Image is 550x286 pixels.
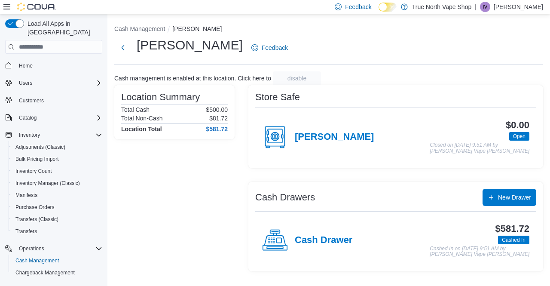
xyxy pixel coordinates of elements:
button: Operations [2,243,106,255]
nav: An example of EuiBreadcrumbs [114,25,543,35]
span: Operations [19,245,44,252]
a: Feedback [248,39,291,56]
h3: Cash Drawers [255,192,315,203]
span: Catalog [15,113,102,123]
span: Inventory [19,132,40,138]
span: Inventory [15,130,102,140]
h6: Total Non-Cash [121,115,163,122]
p: | [475,2,477,12]
span: Open [509,132,529,141]
span: Cashed In [498,236,529,244]
button: Customers [2,94,106,107]
button: Operations [15,243,48,254]
span: Operations [15,243,102,254]
h4: $581.72 [206,126,228,132]
span: Customers [19,97,44,104]
span: Purchase Orders [15,204,55,211]
a: Customers [15,95,47,106]
span: Cash Management [12,255,102,266]
button: Users [2,77,106,89]
span: Home [15,60,102,71]
button: New Drawer [483,189,536,206]
button: Home [2,59,106,71]
a: Inventory Count [12,166,55,176]
p: $500.00 [206,106,228,113]
a: Home [15,61,36,71]
span: Purchase Orders [12,202,102,212]
button: Inventory Manager (Classic) [9,177,106,189]
span: Inventory Manager (Classic) [12,178,102,188]
button: disable [273,71,321,85]
span: Inventory Count [15,168,52,175]
h3: $0.00 [506,120,529,130]
div: Isabella Vape [480,2,490,12]
a: Transfers (Classic) [12,214,62,224]
a: Chargeback Management [12,268,78,278]
span: Manifests [12,190,102,200]
h4: Cash Drawer [295,235,352,246]
span: Bulk Pricing Import [15,156,59,163]
h3: $581.72 [495,224,529,234]
span: Users [19,80,32,86]
button: Inventory [15,130,43,140]
span: Load All Apps in [GEOGRAPHIC_DATA] [24,19,102,37]
span: Catalog [19,114,37,121]
span: Adjustments (Classic) [15,144,65,151]
button: Inventory Count [9,165,106,177]
h3: Store Safe [255,92,300,102]
button: Manifests [9,189,106,201]
span: Inventory Count [12,166,102,176]
a: Purchase Orders [12,202,58,212]
span: disable [287,74,306,83]
a: Adjustments (Classic) [12,142,69,152]
span: Users [15,78,102,88]
button: Cash Management [9,255,106,267]
button: Cash Management [114,25,165,32]
img: Cova [17,3,56,11]
button: Catalog [15,113,40,123]
span: Inventory Manager (Classic) [15,180,80,187]
a: Manifests [12,190,41,200]
a: Inventory Manager (Classic) [12,178,83,188]
span: Open [513,132,526,140]
span: Adjustments (Classic) [12,142,102,152]
span: Feedback [262,43,288,52]
button: Transfers (Classic) [9,213,106,225]
a: Bulk Pricing Import [12,154,62,164]
button: Chargeback Management [9,267,106,279]
span: New Drawer [498,193,531,202]
span: Customers [15,95,102,106]
p: True North Vape Shop [412,2,472,12]
h1: [PERSON_NAME] [137,37,243,54]
button: Transfers [9,225,106,237]
span: Manifests [15,192,37,199]
button: [PERSON_NAME] [172,25,222,32]
p: $81.72 [209,115,228,122]
span: Feedback [345,3,371,11]
button: Purchase Orders [9,201,106,213]
p: Closed on [DATE] 9:51 AM by [PERSON_NAME] Vape [PERSON_NAME] [430,142,529,154]
span: Transfers (Classic) [12,214,102,224]
span: Chargeback Management [15,269,75,276]
button: Bulk Pricing Import [9,153,106,165]
span: Transfers (Classic) [15,216,58,223]
p: [PERSON_NAME] [494,2,543,12]
h6: Total Cash [121,106,150,113]
span: Home [19,62,33,69]
span: Transfers [15,228,37,235]
a: Cash Management [12,255,62,266]
h4: Location Total [121,126,162,132]
span: Cashed In [502,236,526,244]
button: Next [114,39,131,56]
span: Chargeback Management [12,268,102,278]
button: Adjustments (Classic) [9,141,106,153]
span: Bulk Pricing Import [12,154,102,164]
button: Catalog [2,112,106,124]
input: Dark Mode [379,3,397,12]
span: IV [483,2,487,12]
p: Cashed In on [DATE] 9:51 AM by [PERSON_NAME] Vape [PERSON_NAME] [430,246,529,258]
h3: Location Summary [121,92,200,102]
p: Cash management is enabled at this location. Click here to [114,75,271,82]
button: Inventory [2,129,106,141]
